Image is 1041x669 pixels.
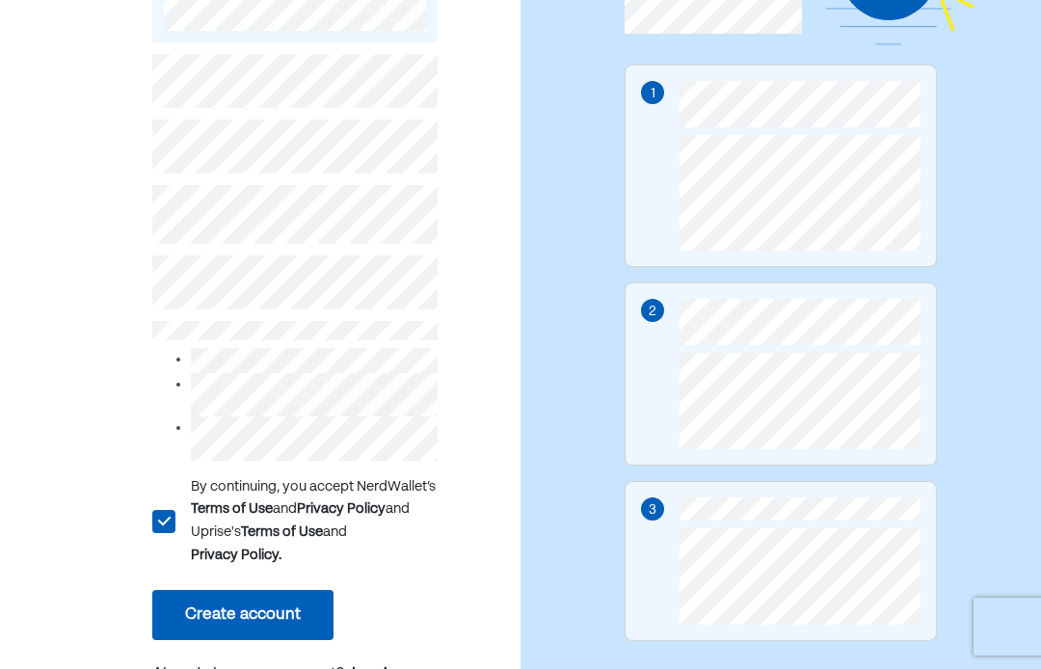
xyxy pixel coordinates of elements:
[191,476,438,567] div: By continuing, you accept NerdWallet’s and and Uprise's and
[191,497,273,521] div: Terms of Use
[297,497,386,521] div: Privacy Policy
[651,83,655,104] div: 1
[649,499,656,521] div: 3
[241,521,323,544] div: Terms of Use
[152,590,334,640] button: Create account
[191,544,281,567] div: Privacy Policy.
[649,301,656,322] div: 2
[151,509,174,532] div: L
